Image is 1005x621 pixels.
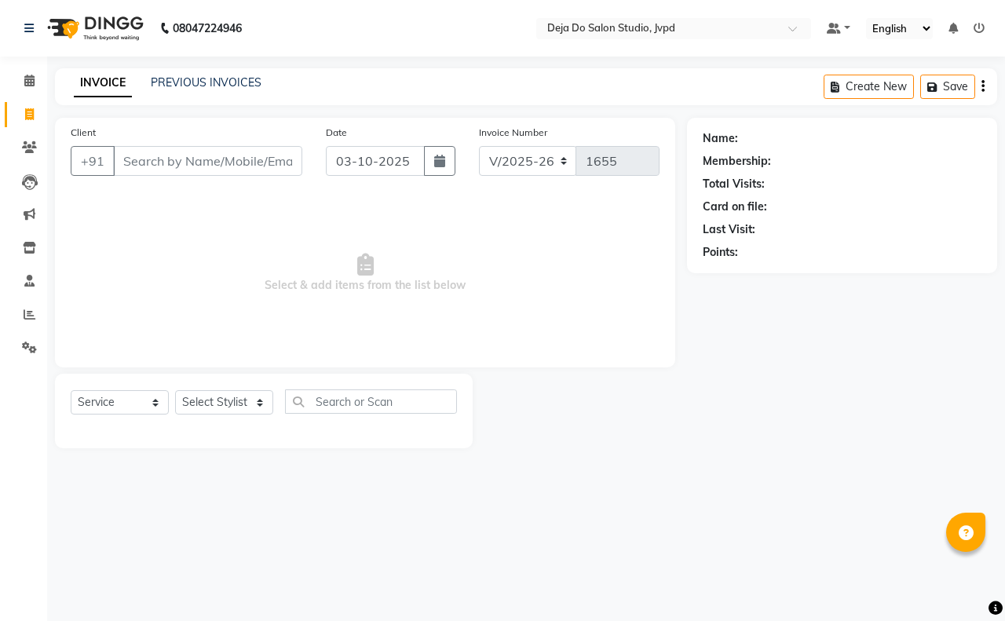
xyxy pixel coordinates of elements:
button: Save [920,75,975,99]
a: PREVIOUS INVOICES [151,75,261,89]
b: 08047224946 [173,6,242,50]
div: Membership: [703,153,771,170]
button: +91 [71,146,115,176]
a: INVOICE [74,69,132,97]
input: Search or Scan [285,389,457,414]
label: Date [326,126,347,140]
img: logo [40,6,148,50]
div: Points: [703,244,738,261]
label: Invoice Number [479,126,547,140]
div: Last Visit: [703,221,755,238]
span: Select & add items from the list below [71,195,660,352]
div: Total Visits: [703,176,765,192]
input: Search by Name/Mobile/Email/Code [113,146,302,176]
div: Name: [703,130,738,147]
div: Card on file: [703,199,767,215]
iframe: chat widget [939,558,989,605]
button: Create New [824,75,914,99]
label: Client [71,126,96,140]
